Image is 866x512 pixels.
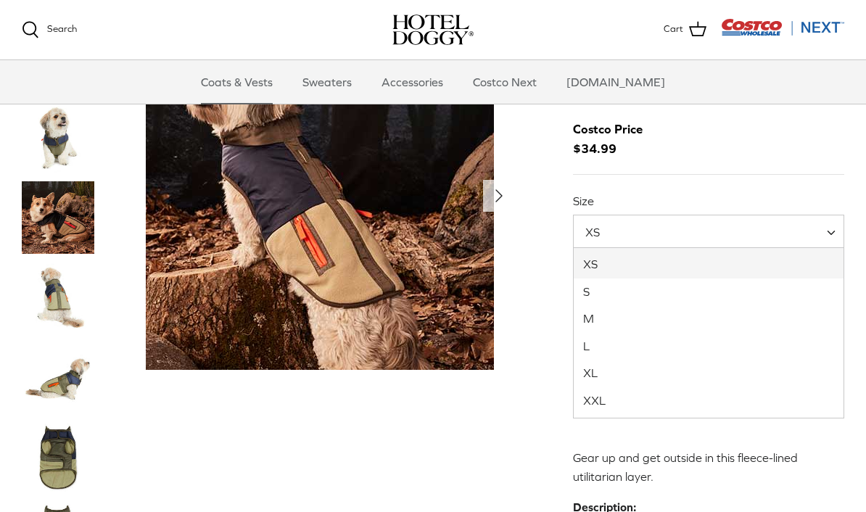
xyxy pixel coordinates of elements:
a: Thumbnail Link [22,421,94,493]
span: XS [573,215,844,249]
span: $34.99 [573,120,657,159]
a: Thumbnail Link [22,341,94,413]
div: Costco Price [573,120,643,139]
label: Size [573,193,844,209]
span: Cart [664,22,683,37]
a: Thumbnail Link [22,181,94,254]
li: XL [574,360,844,387]
a: Thumbnail Link [22,261,94,334]
a: Costco Next [460,60,550,104]
img: tan dog wearing a blue & brown vest [146,22,494,370]
a: Search [22,21,77,38]
a: Show Gallery [123,22,516,370]
a: Visit Costco Next [721,28,844,38]
li: M [574,305,844,333]
img: hoteldoggycom [392,15,474,45]
button: Next [483,180,515,212]
a: Cart [664,20,706,39]
span: XS [574,224,629,240]
a: Coats & Vests [188,60,286,104]
a: Sweaters [289,60,365,104]
a: hoteldoggy.com hoteldoggycom [392,15,474,45]
a: [DOMAIN_NAME] [553,60,678,104]
li: S [574,278,844,306]
li: XS [574,248,844,278]
img: Costco Next [721,18,844,36]
span: Search [47,23,77,34]
a: Accessories [368,60,456,104]
li: L [574,333,844,360]
a: Thumbnail Link [22,102,94,174]
li: XXL [574,387,844,418]
p: Gear up and get outside in this fleece-lined utilitarian layer. [573,449,844,486]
